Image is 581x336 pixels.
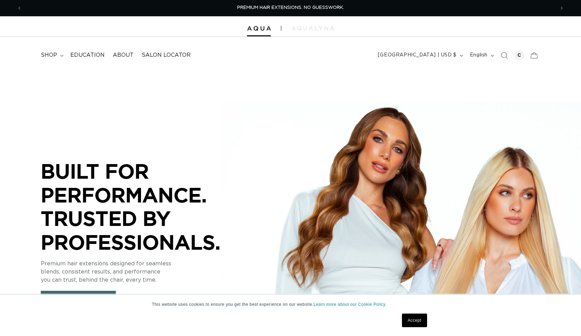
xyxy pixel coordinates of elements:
[554,2,569,15] button: Next announcement
[37,48,66,63] summary: shop
[292,26,334,30] img: aqualyna.com
[314,302,387,307] a: Learn more about our Cookie Policy.
[142,52,191,59] span: Salon Locator
[70,52,105,59] span: Education
[152,301,429,307] p: This website uses cookies to ensure you get the best experience on our website.
[247,26,271,31] img: Aqua Hair Extensions
[109,48,138,63] a: About
[41,52,57,59] span: shop
[66,48,109,63] a: Education
[466,49,497,62] button: English
[138,48,195,63] a: Salon Locator
[378,52,457,59] span: [GEOGRAPHIC_DATA] | USD $
[402,314,427,327] a: Accept
[41,159,245,254] p: BUILT FOR PERFORMANCE. TRUSTED BY PROFESSIONALS.
[41,291,116,305] a: See Our Systems
[113,52,134,59] span: About
[374,49,466,62] button: [GEOGRAPHIC_DATA] | USD $
[41,260,245,284] p: Premium hair extensions designed for seamless blends, consistent results, and performance you can...
[12,2,27,15] button: Previous announcement
[237,5,344,10] span: PREMIUM HAIR EXTENSIONS. NO GUESSWORK.
[497,48,512,63] summary: Search
[470,52,488,59] span: English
